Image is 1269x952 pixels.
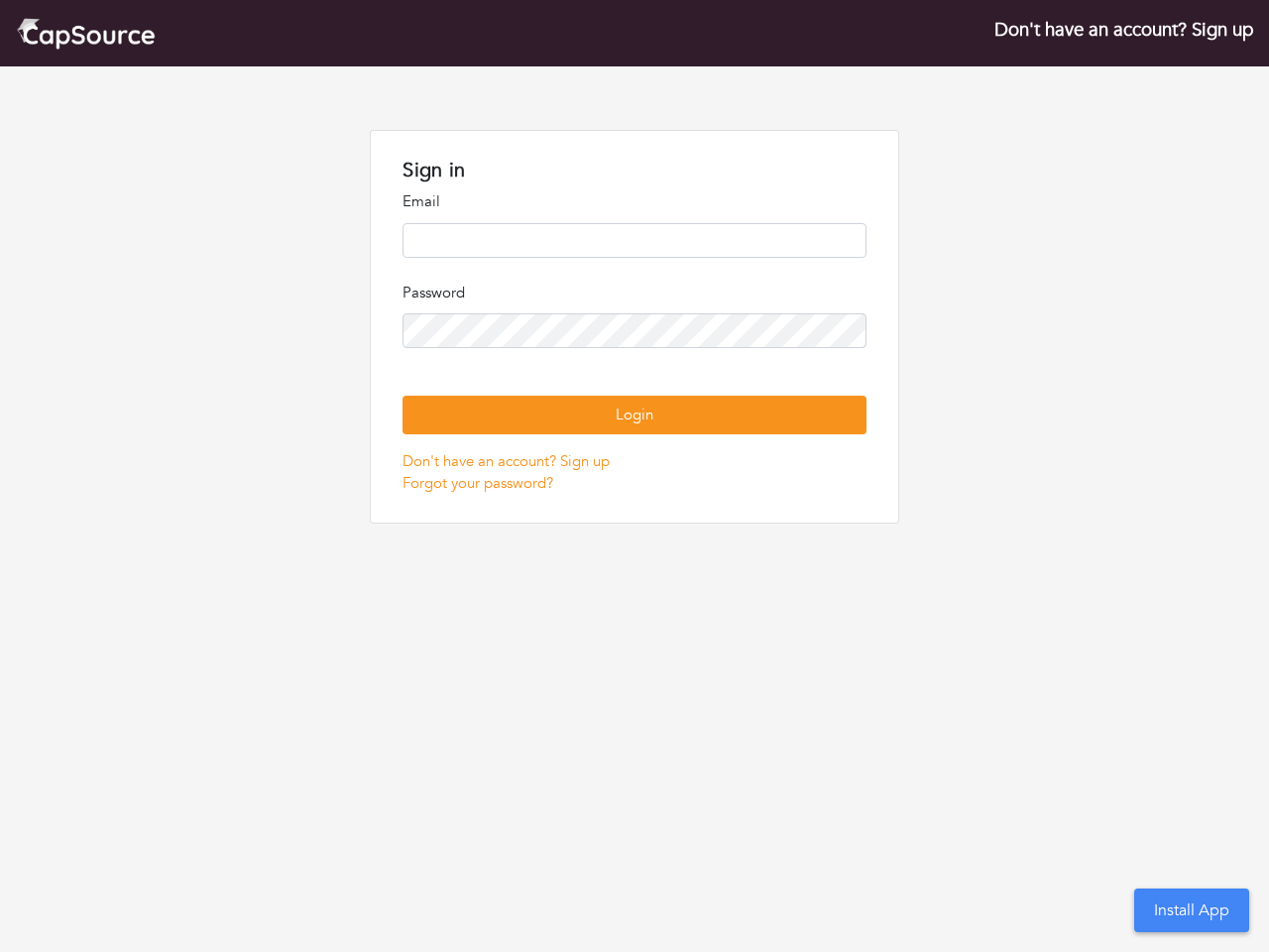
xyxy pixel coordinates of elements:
button: Install App [1134,889,1249,932]
p: Email [403,190,865,213]
a: Don't have an account? Sign up [994,17,1253,43]
a: Don't have an account? Sign up [403,451,610,471]
p: Password [403,282,865,304]
a: Forgot your password? [403,473,553,493]
h1: Sign in [403,159,865,182]
button: Login [403,396,865,434]
img: cap_logo.png [16,16,156,51]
